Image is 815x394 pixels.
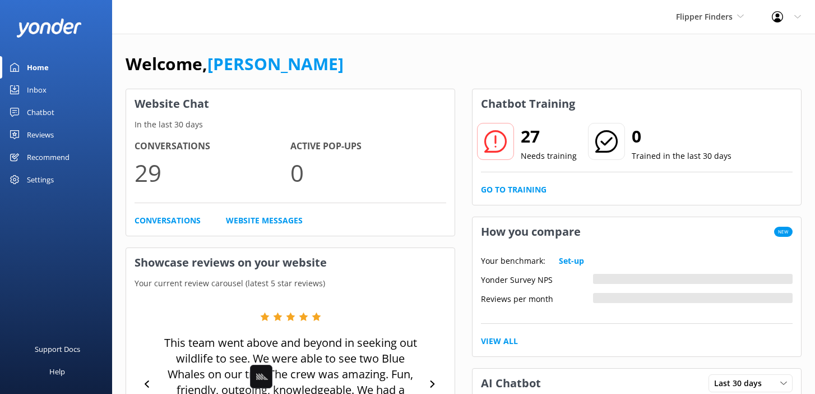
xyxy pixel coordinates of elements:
[126,89,455,118] h3: Website Chat
[27,168,54,191] div: Settings
[714,377,768,390] span: Last 30 days
[632,123,731,150] h2: 0
[135,214,201,227] a: Conversations
[481,335,518,347] a: View All
[226,214,303,227] a: Website Messages
[481,293,593,303] div: Reviews per month
[126,51,344,77] h1: Welcome,
[559,255,584,267] a: Set-up
[207,52,344,75] a: [PERSON_NAME]
[290,139,446,154] h4: Active Pop-ups
[676,11,733,22] span: Flipper Finders
[49,360,65,383] div: Help
[774,227,793,237] span: New
[481,184,547,196] a: Go to Training
[27,56,49,79] div: Home
[135,154,290,191] p: 29
[35,338,80,360] div: Support Docs
[27,101,54,123] div: Chatbot
[481,255,545,267] p: Your benchmark:
[632,150,731,162] p: Trained in the last 30 days
[126,118,455,131] p: In the last 30 days
[521,150,577,162] p: Needs training
[17,19,81,37] img: yonder-white-logo.png
[27,146,70,168] div: Recommend
[126,277,455,290] p: Your current review carousel (latest 5 star reviews)
[126,248,455,277] h3: Showcase reviews on your website
[521,123,577,150] h2: 27
[27,123,54,146] div: Reviews
[135,139,290,154] h4: Conversations
[481,274,593,284] div: Yonder Survey NPS
[27,79,47,101] div: Inbox
[290,154,446,191] p: 0
[473,89,584,118] h3: Chatbot Training
[473,217,589,246] h3: How you compare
